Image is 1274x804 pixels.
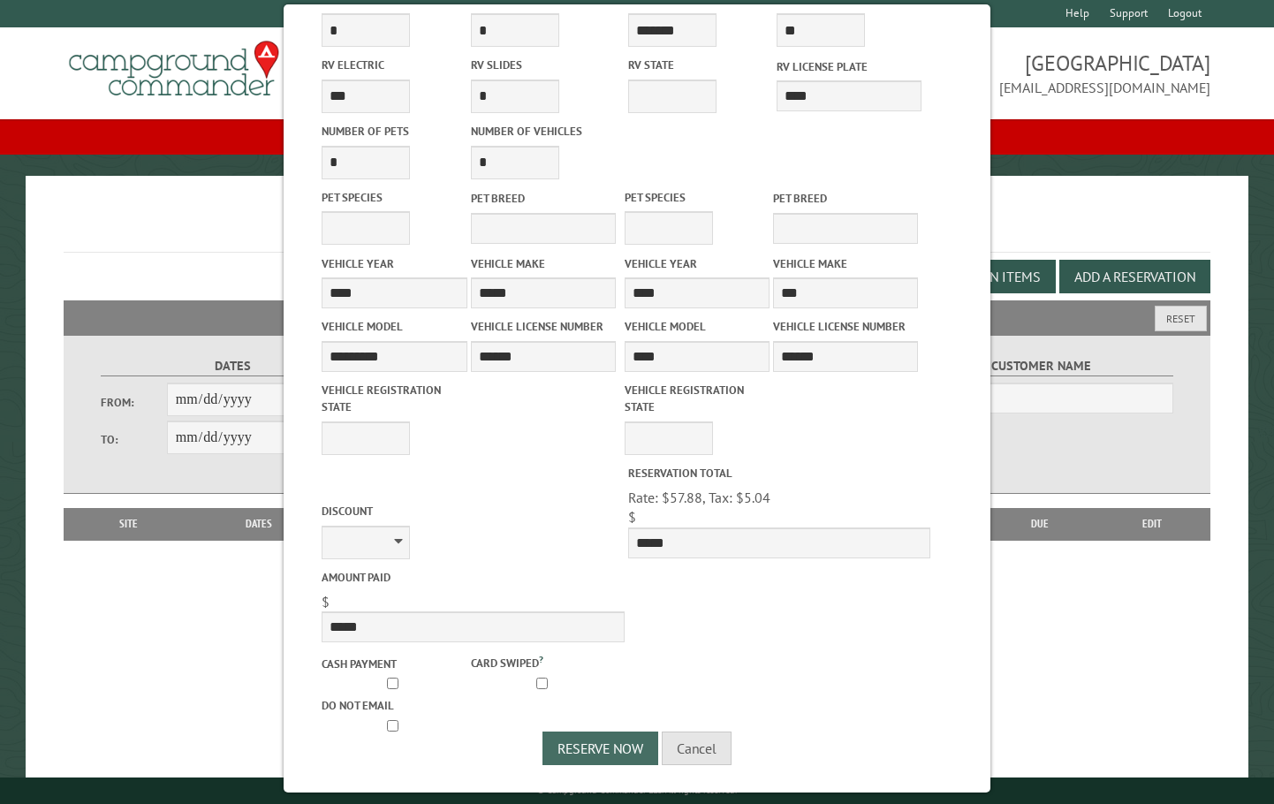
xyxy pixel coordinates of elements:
label: Cash payment [322,656,466,672]
label: Vehicle Model [625,318,770,335]
label: RV Slides [471,57,616,73]
span: $ [628,508,636,526]
label: From: [101,394,167,411]
th: Edit [1094,508,1210,540]
th: Due [985,508,1094,540]
label: Pet species [625,189,770,206]
label: Vehicle Year [625,255,770,272]
small: © Campground Commander LLC. All rights reserved. [537,785,737,796]
label: Amount paid [322,569,624,586]
h1: Reservations [64,204,1210,253]
a: ? [539,653,543,665]
span: Rate: $57.88, Tax: $5.04 [628,489,770,506]
label: Dates [101,356,365,376]
label: Pet breed [471,190,616,207]
label: Vehicle Model [322,318,466,335]
button: Cancel [662,732,732,765]
label: Number of Pets [322,123,466,140]
label: To: [101,431,167,448]
label: Pet breed [773,190,918,207]
label: Card swiped [471,652,616,671]
label: Do not email [322,697,466,714]
label: Reservation Total [628,465,930,482]
img: Campground Commander [64,34,284,103]
th: Dates [185,508,332,540]
label: RV Electric [322,57,466,73]
label: Vehicle Make [773,255,918,272]
label: Vehicle Registration state [625,382,770,415]
h2: Filters [64,300,1210,334]
label: Customer Name [909,356,1173,376]
label: Vehicle Year [322,255,466,272]
span: $ [322,593,330,611]
th: Site [72,508,185,540]
button: Reset [1155,306,1207,331]
label: Discount [322,503,624,520]
label: Vehicle Registration state [322,382,466,415]
label: Vehicle License Number [773,318,918,335]
label: Number of Vehicles [471,123,616,140]
button: Add a Reservation [1059,260,1210,293]
button: Reserve Now [542,732,658,765]
label: RV License Plate [777,58,921,75]
label: RV State [628,57,773,73]
label: Vehicle License Number [471,318,616,335]
label: Vehicle Make [471,255,616,272]
label: Pet species [322,189,466,206]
